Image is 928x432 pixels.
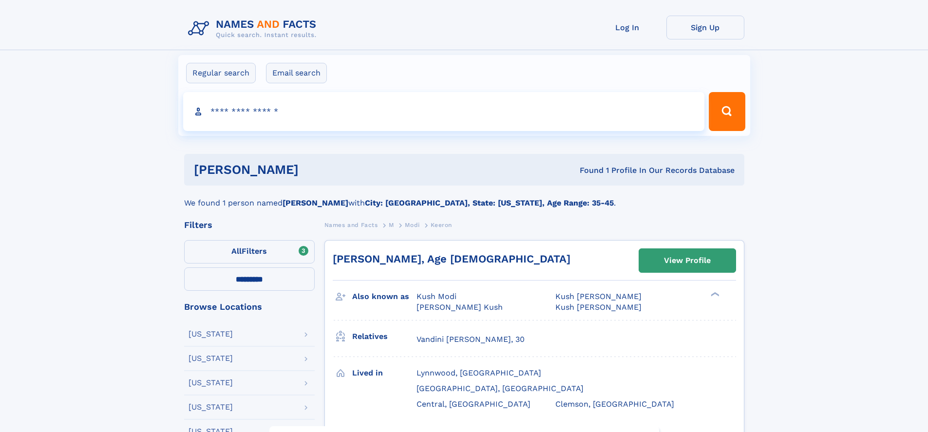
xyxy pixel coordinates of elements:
div: Found 1 Profile In Our Records Database [439,165,735,176]
span: Keeron [431,222,452,228]
label: Regular search [186,63,256,83]
span: Kush [PERSON_NAME] [555,292,642,301]
img: Logo Names and Facts [184,16,324,42]
div: ❯ [708,291,720,298]
a: Log In [588,16,666,39]
a: M [389,219,394,231]
label: Email search [266,63,327,83]
a: Vandini [PERSON_NAME], 30 [417,334,525,345]
h1: [PERSON_NAME] [194,164,439,176]
span: [GEOGRAPHIC_DATA], [GEOGRAPHIC_DATA] [417,384,584,393]
h3: Lived in [352,365,417,381]
div: [US_STATE] [189,403,233,411]
span: Clemson, [GEOGRAPHIC_DATA] [555,399,674,409]
span: Lynnwood, [GEOGRAPHIC_DATA] [417,368,541,377]
button: Search Button [709,92,745,131]
div: [US_STATE] [189,379,233,387]
div: [US_STATE] [189,355,233,362]
a: Modi [405,219,419,231]
b: City: [GEOGRAPHIC_DATA], State: [US_STATE], Age Range: 35-45 [365,198,614,207]
div: We found 1 person named with . [184,186,744,209]
span: Kush [PERSON_NAME] [555,302,642,312]
a: [PERSON_NAME], Age [DEMOGRAPHIC_DATA] [333,253,570,265]
a: View Profile [639,249,736,272]
input: search input [183,92,705,131]
b: [PERSON_NAME] [283,198,348,207]
label: Filters [184,240,315,263]
span: Modi [405,222,419,228]
a: Names and Facts [324,219,378,231]
h3: Relatives [352,328,417,345]
div: View Profile [664,249,711,272]
span: Kush Modi [417,292,456,301]
div: Filters [184,221,315,229]
h3: Also known as [352,288,417,305]
div: Browse Locations [184,302,315,311]
span: All [231,246,242,256]
a: Sign Up [666,16,744,39]
span: [PERSON_NAME] Kush [417,302,503,312]
span: M [389,222,394,228]
span: Central, [GEOGRAPHIC_DATA] [417,399,530,409]
div: [US_STATE] [189,330,233,338]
